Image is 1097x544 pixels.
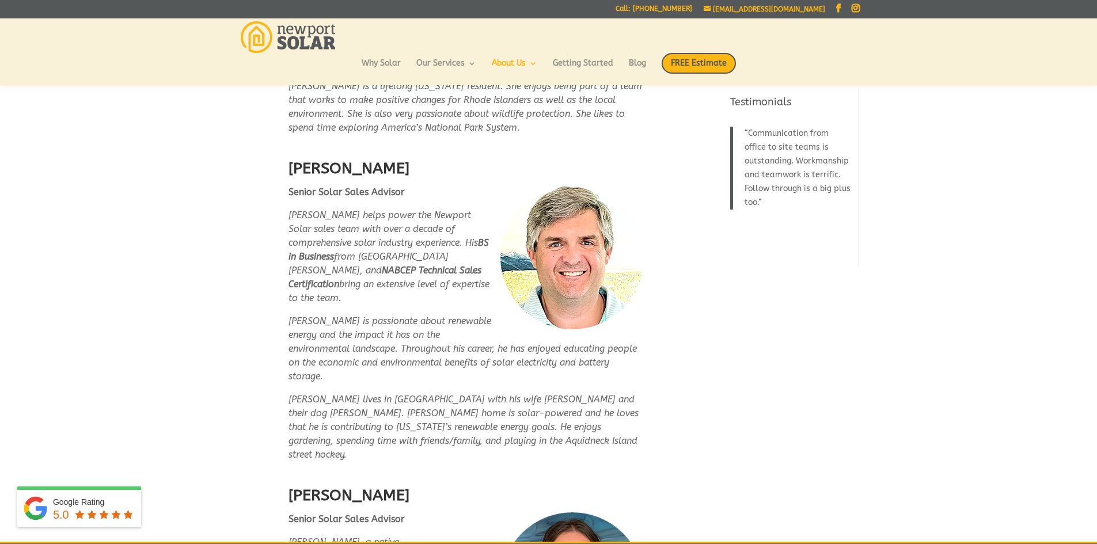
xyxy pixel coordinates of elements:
a: [EMAIL_ADDRESS][DOMAIN_NAME] [704,5,825,13]
strong: NABCEP Technical Sales Certification [289,265,481,290]
em: [PERSON_NAME] is passionate about renewable energy and the impact it has on the environmental lan... [289,315,637,382]
strong: BS in Business [289,237,489,262]
em: [PERSON_NAME] lives in [GEOGRAPHIC_DATA] with his wife [PERSON_NAME] and their dog [PERSON_NAME].... [289,394,639,460]
span: 5.0 [53,508,69,521]
a: About Us [492,59,537,79]
img: Casey Ackerman - Solar Sales Advisor [500,185,644,329]
a: FREE Estimate [662,53,736,85]
blockquote: Communication from office to site teams is outstanding. Workmanship and teamwork is terrific. Fol... [730,127,852,210]
a: Getting Started [553,59,613,79]
strong: Senior Solar Sales Advisor [289,513,404,524]
em: [PERSON_NAME] is a lifelong [US_STATE] resident. She enjoys being part of a team that works to ma... [289,81,642,133]
span: FREE Estimate [662,53,736,74]
a: Call: [PHONE_NUMBER] [616,5,692,17]
a: Why Solar [362,59,401,79]
a: Blog [629,59,646,79]
a: Our Services [416,59,476,79]
div: Google Rating [53,496,135,508]
h4: Testimonials [730,95,852,115]
strong: [PERSON_NAME] [289,159,409,177]
img: Newport Solar | Solar Energy Optimized. [241,21,336,53]
strong: Senior Solar Sales Advisor [289,187,404,197]
em: [PERSON_NAME] helps power the Newport Solar sales team with over a decade of comprehensive solar ... [289,210,489,303]
strong: [PERSON_NAME] [289,486,409,504]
